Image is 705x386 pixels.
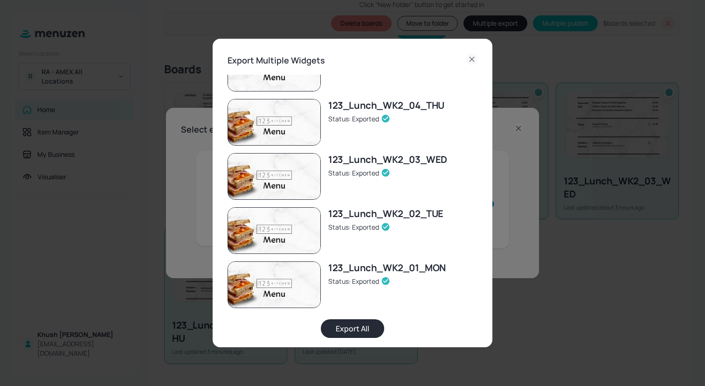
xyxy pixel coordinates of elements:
[328,114,444,124] div: Status: Exported
[328,261,446,274] div: 123_Lunch_WK2_01_MON
[321,319,384,338] button: Export All
[328,99,444,112] div: 123_Lunch_WK2_04_THU
[228,154,320,318] img: 123_Lunch_WK2_03_WED
[328,153,447,166] div: 123_Lunch_WK2_03_WED
[228,208,320,372] img: 123_Lunch_WK2_02_TUE
[328,222,443,232] div: Status: Exported
[228,54,325,67] h6: Export Multiple Widgets
[328,276,446,286] div: Status: Exported
[328,207,443,220] div: 123_Lunch_WK2_02_TUE
[328,168,447,178] div: Status: Exported
[228,99,320,264] img: 123_Lunch_WK2_04_THU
